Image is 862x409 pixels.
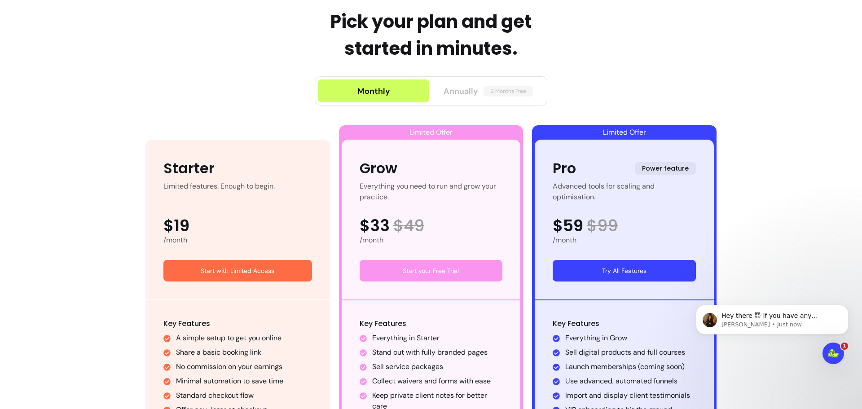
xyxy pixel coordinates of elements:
span: 1 [841,343,848,350]
li: Minimal automation to save time [176,376,312,387]
li: Use advanced, automated funnels [565,376,696,387]
div: Monthly [357,85,390,97]
iframe: Intercom live chat [822,343,844,364]
li: Launch memberships (coming soon) [565,361,696,372]
span: $59 [553,217,583,235]
li: Collect waivers and forms with ease [372,376,503,387]
a: Try All Features [553,260,696,281]
li: Everything in Starter [372,333,503,343]
span: 2 Months Free [484,86,533,97]
span: Key Features [360,318,406,329]
li: Standard checkout flow [176,390,312,401]
span: Power feature [635,162,696,175]
div: /month [360,235,503,246]
div: Limited Offer [342,125,521,140]
span: $ 49 [393,217,424,235]
span: Key Features [553,318,599,329]
span: $19 [163,217,189,235]
li: Sell service packages [372,361,503,372]
li: A simple setup to get you online [176,333,312,343]
span: $ 99 [587,217,618,235]
span: $33 [360,217,390,235]
li: Stand out with fully branded pages [372,347,503,358]
a: Start your Free Trial [360,260,503,281]
div: Grow [360,158,397,179]
div: Limited Offer [535,125,714,140]
li: Sell digital products and full courses [565,347,696,358]
span: Annually [444,85,478,97]
span: Key Features [163,318,210,329]
div: Starter [163,158,215,179]
div: Pro [553,158,576,179]
a: Start with Limited Access [163,260,312,281]
li: Import and display client testimonials [565,390,696,401]
h2: Pick your plan and get started in minutes. [305,8,557,62]
div: /month [163,235,312,246]
div: Advanced tools for scaling and optimisation. [553,181,696,202]
li: Everything in Grow [565,333,696,343]
div: /month [553,235,696,246]
iframe: Intercom notifications message [682,286,862,385]
li: Share a basic booking link [176,347,312,358]
div: Limited features. Enough to begin. [163,181,275,202]
div: Everything you need to run and grow your practice. [360,181,503,202]
li: No commission on your earnings [176,361,312,372]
